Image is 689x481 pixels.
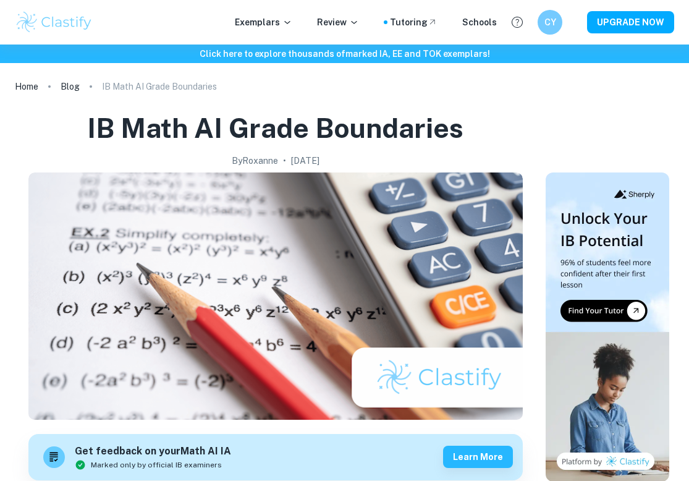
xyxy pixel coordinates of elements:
h2: [DATE] [291,154,319,168]
button: CY [538,10,562,35]
button: UPGRADE NOW [587,11,674,33]
h1: IB Math AI Grade Boundaries [87,110,463,147]
a: Blog [61,78,80,95]
h6: Get feedback on your Math AI IA [75,444,231,459]
a: Tutoring [390,15,437,29]
a: Home [15,78,38,95]
button: Learn more [443,446,513,468]
a: Get feedback on yourMath AI IAMarked only by official IB examinersLearn more [28,434,523,480]
a: Schools [462,15,497,29]
span: Marked only by official IB examiners [91,459,222,470]
p: • [283,154,286,168]
p: Review [317,15,359,29]
h2: By Roxanne [232,154,278,168]
h6: Click here to explore thousands of marked IA, EE and TOK exemplars ! [2,47,687,61]
p: Exemplars [235,15,292,29]
img: Clastify logo [15,10,93,35]
button: Help and Feedback [507,12,528,33]
h6: CY [543,15,557,29]
p: IB Math AI Grade Boundaries [102,80,217,93]
img: IB Math AI Grade Boundaries cover image [28,172,523,420]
